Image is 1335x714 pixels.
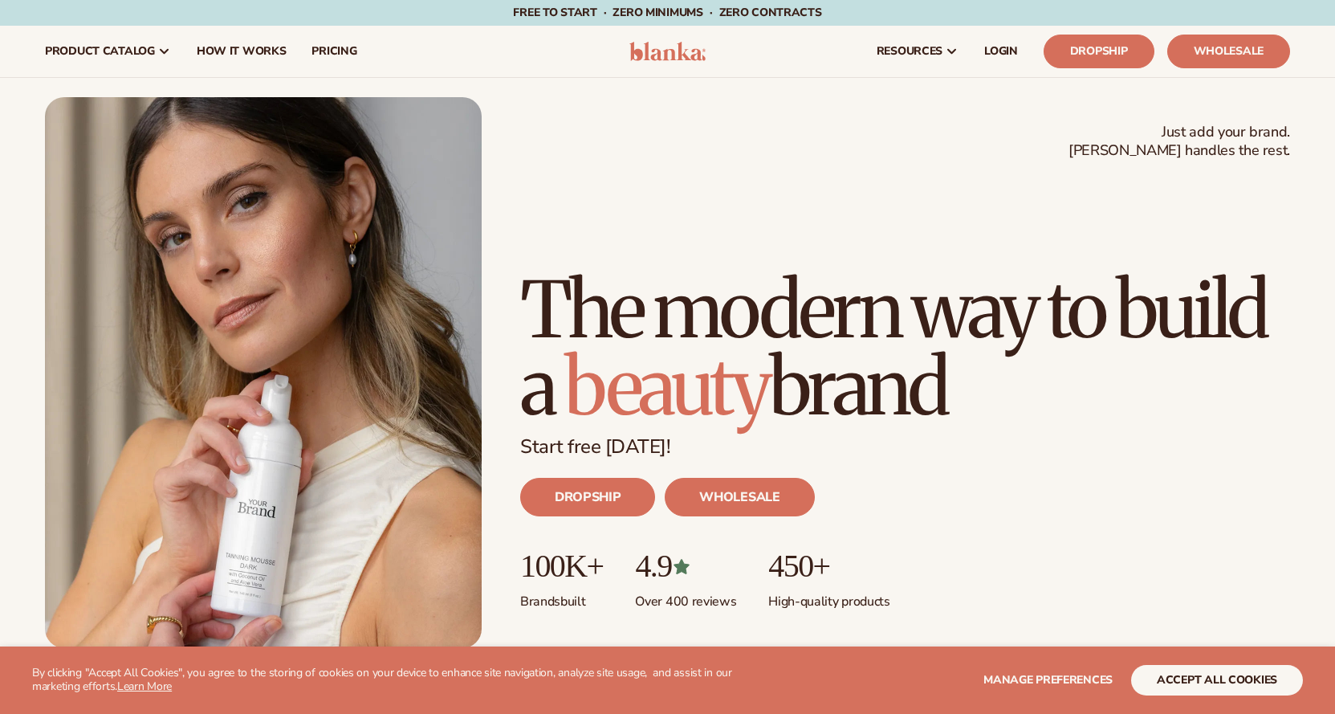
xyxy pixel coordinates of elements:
p: Start free [DATE]! [520,435,1290,459]
a: Learn More [117,679,172,694]
img: logo [629,42,706,61]
p: Brands built [520,584,603,610]
a: WHOLESALE [665,478,814,516]
span: Free to start · ZERO minimums · ZERO contracts [513,5,821,20]
p: High-quality products [768,584,889,610]
h1: The modern way to build a brand [520,271,1290,426]
a: Dropship [1044,35,1154,68]
span: Just add your brand. [PERSON_NAME] handles the rest. [1068,123,1290,161]
span: How It Works [197,45,287,58]
a: resources [864,26,971,77]
span: beauty [564,339,768,435]
span: resources [877,45,942,58]
a: pricing [299,26,369,77]
span: pricing [311,45,356,58]
a: Wholesale [1167,35,1290,68]
a: product catalog [32,26,184,77]
a: LOGIN [971,26,1031,77]
button: accept all cookies [1131,665,1303,696]
span: product catalog [45,45,155,58]
p: By clicking "Accept All Cookies", you agree to the storing of cookies on your device to enhance s... [32,667,774,694]
p: Over 400 reviews [635,584,736,610]
span: LOGIN [984,45,1018,58]
button: Manage preferences [983,665,1113,696]
span: Manage preferences [983,672,1113,687]
a: DROPSHIP [520,478,655,516]
a: How It Works [184,26,299,77]
p: 100K+ [520,549,603,584]
img: Blanka hero private label beauty Female holding tanning mousse [45,97,482,648]
p: 4.9 [635,549,736,584]
p: 450+ [768,549,889,584]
